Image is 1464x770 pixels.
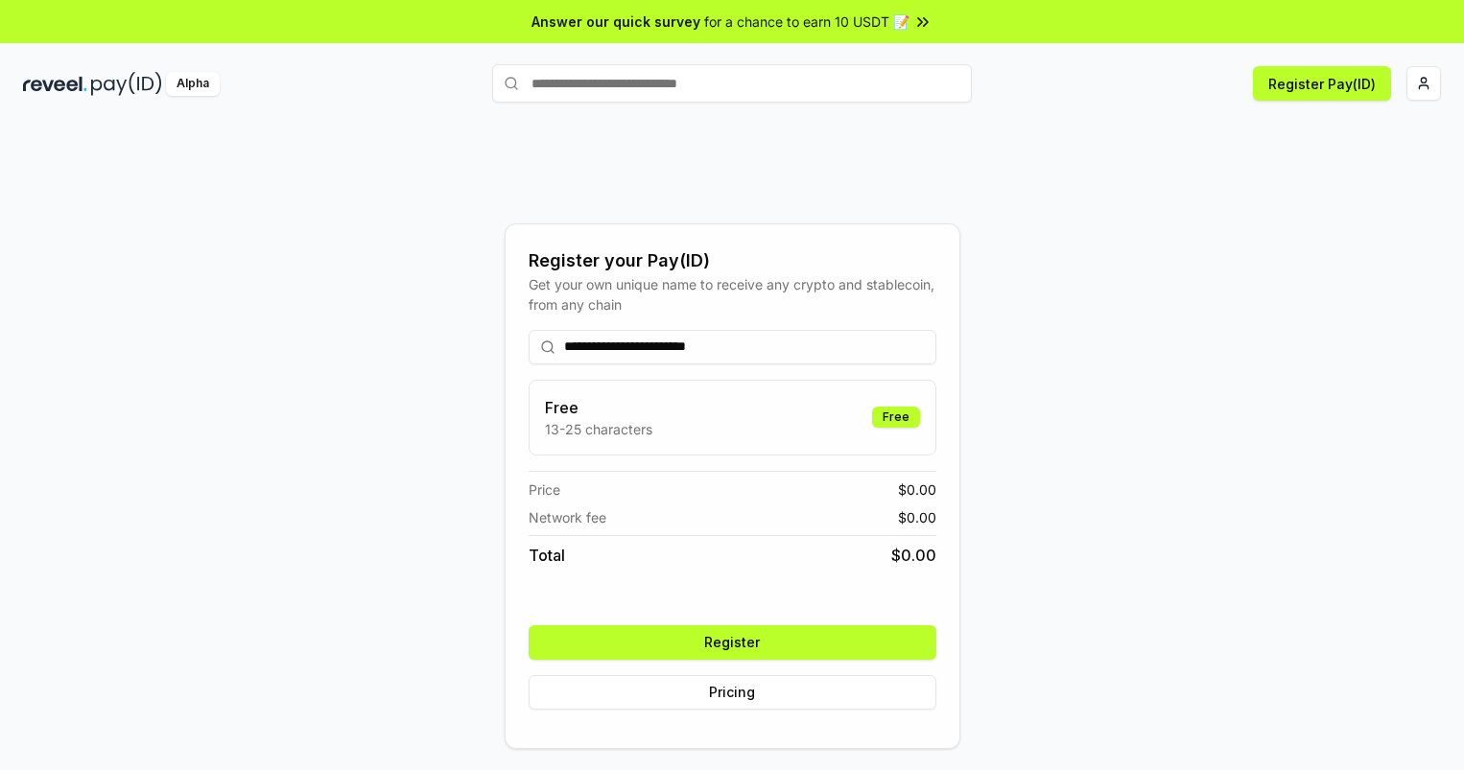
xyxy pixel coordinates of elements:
[704,12,909,32] span: for a chance to earn 10 USDT 📝
[23,72,87,96] img: reveel_dark
[529,544,565,567] span: Total
[529,247,936,274] div: Register your Pay(ID)
[91,72,162,96] img: pay_id
[1253,66,1391,101] button: Register Pay(ID)
[529,625,936,660] button: Register
[531,12,700,32] span: Answer our quick survey
[529,507,606,527] span: Network fee
[529,274,936,315] div: Get your own unique name to receive any crypto and stablecoin, from any chain
[545,419,652,439] p: 13-25 characters
[872,407,920,428] div: Free
[898,507,936,527] span: $ 0.00
[529,675,936,710] button: Pricing
[166,72,220,96] div: Alpha
[898,479,936,500] span: $ 0.00
[529,479,560,500] span: Price
[545,396,652,419] h3: Free
[891,544,936,567] span: $ 0.00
